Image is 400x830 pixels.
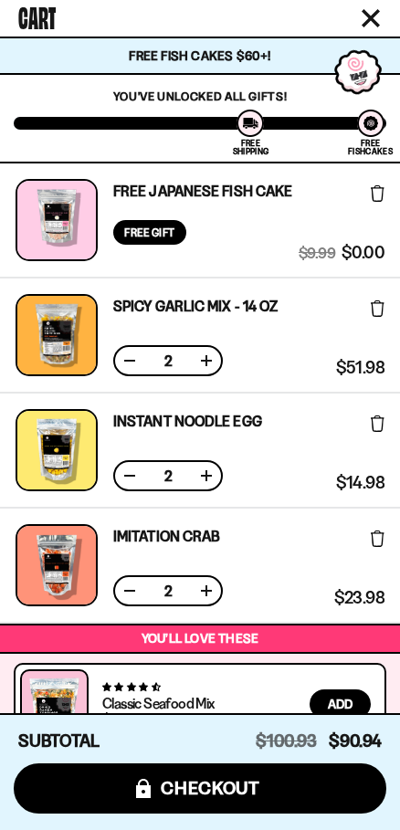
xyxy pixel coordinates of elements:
[342,245,384,261] span: $0.00
[113,184,292,198] a: Free Japanese Fish Cake
[336,475,384,491] span: $14.98
[113,529,220,543] a: Imitation Crab
[14,763,386,814] button: checkout
[14,89,386,103] p: You've unlocked all gifts!
[113,414,262,428] a: Instant Noodle Egg
[102,712,143,727] div: $26.99
[113,299,278,313] a: Spicy Garlic Mix - 14 oz
[310,689,371,719] button: Add
[336,360,384,376] span: $51.98
[329,730,382,751] span: $90.94
[233,139,268,155] div: Free Shipping
[102,694,215,712] a: Classic Seafood Mix
[113,220,186,245] div: Free Gift
[299,245,335,261] span: $9.99
[334,590,384,606] span: $23.98
[153,583,183,598] span: 2
[102,681,160,693] span: 4.68 stars
[161,778,260,798] span: checkout
[153,353,183,368] span: 2
[348,139,393,155] div: Free Fishcakes
[129,47,270,64] span: Free Fish Cakes $60+!
[328,698,353,710] span: Add
[153,468,183,483] span: 2
[5,630,395,647] p: You’ll love these
[357,5,384,32] button: Close cart
[256,730,316,751] span: $100.93
[18,732,100,751] h4: Subtotal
